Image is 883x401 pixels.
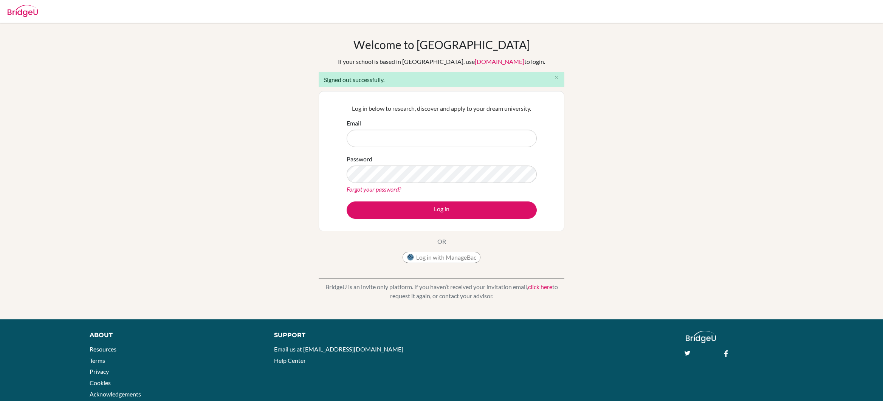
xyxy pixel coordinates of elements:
[353,38,530,51] h1: Welcome to [GEOGRAPHIC_DATA]
[8,5,38,17] img: Bridge-U
[319,72,564,87] div: Signed out successfully.
[347,119,361,128] label: Email
[90,357,105,364] a: Terms
[475,58,524,65] a: [DOMAIN_NAME]
[686,331,716,343] img: logo_white@2x-f4f0deed5e89b7ecb1c2cc34c3e3d731f90f0f143d5ea2071677605dd97b5244.png
[403,252,480,263] button: Log in with ManageBac
[319,282,564,300] p: BridgeU is an invite only platform. If you haven’t received your invitation email, to request it ...
[347,155,372,164] label: Password
[338,57,545,66] div: If your school is based in [GEOGRAPHIC_DATA], use to login.
[528,283,552,290] a: click here
[274,357,306,364] a: Help Center
[549,72,564,84] button: Close
[90,331,257,340] div: About
[437,237,446,246] p: OR
[554,75,559,81] i: close
[90,390,141,398] a: Acknowledgements
[347,186,401,193] a: Forgot your password?
[347,201,537,219] button: Log in
[274,345,403,353] a: Email us at [EMAIL_ADDRESS][DOMAIN_NAME]
[274,331,432,340] div: Support
[347,104,537,113] p: Log in below to research, discover and apply to your dream university.
[90,345,116,353] a: Resources
[90,379,111,386] a: Cookies
[90,368,109,375] a: Privacy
